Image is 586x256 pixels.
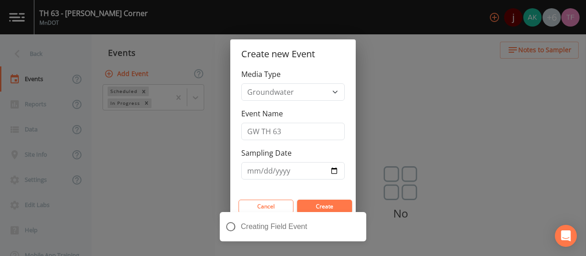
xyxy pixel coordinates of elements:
[220,212,366,241] div: Creating Field Event
[239,200,293,213] button: Cancel
[241,108,283,119] label: Event Name
[241,69,281,80] label: Media Type
[241,147,292,158] label: Sampling Date
[297,200,352,213] button: Create
[555,225,577,247] div: Open Intercom Messenger
[230,39,356,69] h2: Create new Event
